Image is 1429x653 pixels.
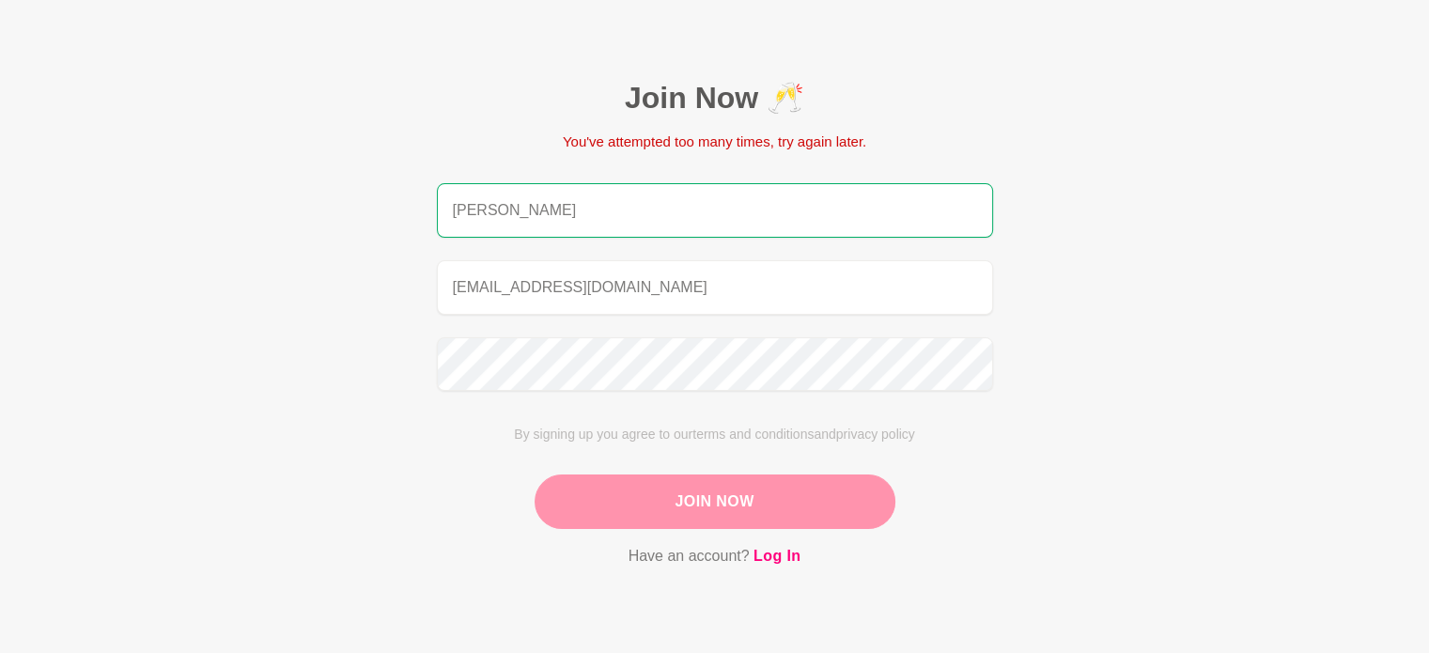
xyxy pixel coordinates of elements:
span: privacy policy [836,427,915,442]
input: Email address [437,260,993,315]
p: By signing up you agree to our and [437,425,993,444]
span: terms and conditions [692,427,814,442]
p: Have an account? [437,544,993,568]
p: You've attempted too many times, try again later. [535,132,895,153]
h2: Join Now 🥂 [437,79,993,117]
a: Log In [753,544,800,568]
input: Name [437,183,993,238]
button: Join Now [535,474,895,529]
